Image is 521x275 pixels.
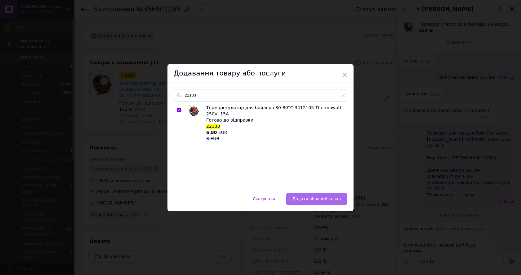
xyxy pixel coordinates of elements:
[206,105,342,116] span: Терморегулятор для бойлера 30-80°C 3412105 Thermowatt 250V, 15A
[253,196,275,201] span: Скасувати
[342,70,347,80] span: ×
[174,89,347,101] input: Пошук за товарами та послугами
[188,105,200,117] img: Терморегулятор для бойлера 30-80°C 3412105 Thermowatt 250V, 15A
[206,136,219,141] span: 8 EUR
[292,196,341,201] span: Додати обраний товар
[206,117,344,123] div: Готово до відправки
[246,193,281,205] button: Скасувати
[206,124,220,129] span: 22133
[286,193,347,205] button: Додати обраний товар
[206,130,217,135] b: 6.80
[167,64,354,83] div: Додавання товару або послуги
[206,129,344,142] div: EUR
